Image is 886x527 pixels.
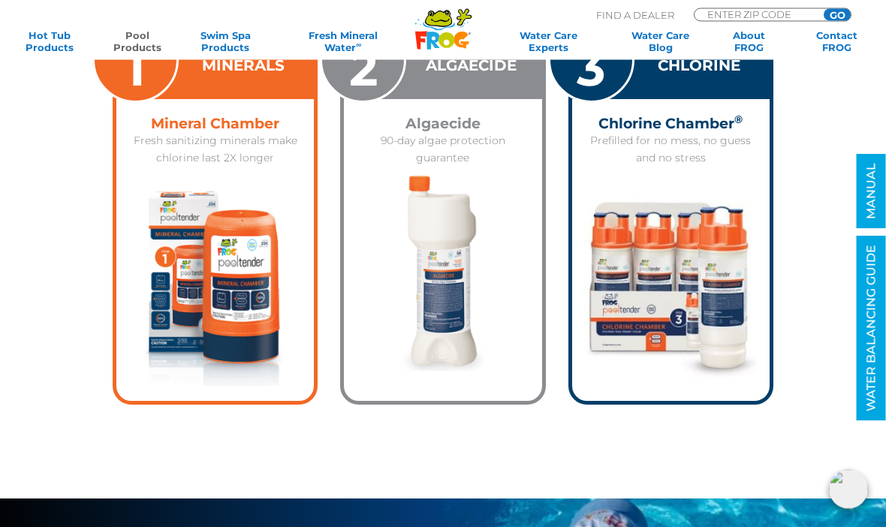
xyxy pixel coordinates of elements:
h3: ALGAECIDE [426,56,517,77]
a: Swim SpaProducts [191,29,260,53]
a: WATER BALANCING GUIDE [857,236,886,421]
h4: Mineral Chamber [125,116,305,133]
p: step [577,27,605,93]
a: Fresh MineralWater∞ [279,29,407,53]
span: 2 [349,39,378,98]
sup: ® [734,113,743,127]
sup: ∞ [356,41,361,49]
h3: MINERALS [202,56,285,77]
a: Hot TubProducts [15,29,83,53]
p: step [124,27,148,93]
p: 90-day algae protection guarantee [353,133,532,167]
a: ContactFROG [803,29,871,53]
p: Find A Dealer [596,8,674,22]
img: openIcon [829,470,868,509]
input: Zip Code Form [706,9,807,20]
p: step [349,27,378,93]
a: PoolProducts [103,29,171,53]
a: Water CareExperts [490,29,607,53]
h3: CHLORINE [658,56,740,77]
h4: Chlorine Chamber [581,116,761,133]
img: pool-tender-step-2 [398,176,489,372]
img: pool-tender-step-1 [144,191,287,387]
input: GO [824,9,851,21]
span: 3 [577,39,605,98]
a: MANUAL [857,155,886,229]
p: Fresh sanitizing minerals make chlorine last 2X longer [125,133,305,167]
img: pool-tender-step-3 [584,191,758,387]
a: AboutFROG [715,29,783,53]
h4: Algaecide [353,116,532,133]
a: Water CareBlog [626,29,695,53]
span: 1 [126,39,145,98]
p: Prefilled for no mess, no guess and no stress [581,133,761,167]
